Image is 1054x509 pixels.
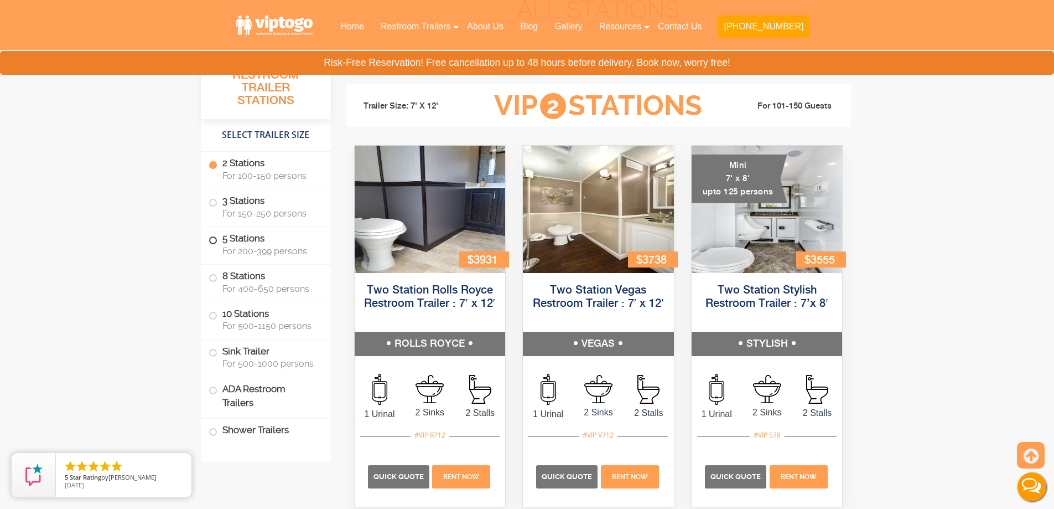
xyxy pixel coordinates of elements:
[781,473,817,481] span: Rent Now
[98,460,112,473] li: 
[222,246,318,256] span: For 200-399 persons
[222,171,318,181] span: For 100-150 persons
[523,332,674,356] h5: VEGAS
[65,473,68,481] span: 5
[431,471,492,481] a: Rent Now
[411,428,449,443] div: #VIP R712
[443,473,479,481] span: Rent Now
[692,146,843,273] img: A mini restroom trailer with two separate stations and separate doors for males and females
[368,471,431,481] a: Quick Quote
[65,474,183,482] span: by
[692,155,787,203] div: Mini 7' x 8' upto 125 persons
[459,251,509,268] div: $3931
[372,374,387,405] img: an icon of urinal
[372,14,459,39] a: Restroom Trailers
[750,428,785,443] div: #VIP S78
[455,407,505,420] span: 2 Stalls
[705,285,828,310] a: Two Station Stylish Restroom Trailer : 7’x 8′
[792,407,843,420] span: 2 Stalls
[222,208,318,219] span: For 150-250 persons
[796,251,846,268] div: $3555
[1010,465,1054,509] button: Live Chat
[624,407,674,420] span: 2 Stalls
[209,152,323,186] label: 2 Stations
[87,460,100,473] li: 
[540,93,566,119] span: 2
[709,374,724,405] img: an icon of urinal
[542,472,592,481] span: Quick Quote
[222,284,318,294] span: For 400-650 persons
[209,189,323,224] label: 3 Stations
[591,14,650,39] a: Resources
[718,16,809,38] button: [PHONE_NUMBER]
[222,358,318,369] span: For 500-1000 persons
[710,472,761,481] span: Quick Quote
[201,53,331,119] h3: All Portable Restroom Trailer Stations
[742,406,792,419] span: 2 Sinks
[573,406,624,419] span: 2 Sinks
[209,340,323,374] label: Sink Trailer
[404,406,455,419] span: 2 Sinks
[692,408,742,421] span: 1 Urinal
[459,14,512,39] a: About Us
[546,14,591,39] a: Gallery
[637,375,660,404] img: an icon of Stall
[209,265,323,299] label: 8 Stations
[23,464,45,486] img: Review Rating
[201,125,331,146] h4: Select Trailer Size
[209,227,323,261] label: 5 Stations
[477,91,719,121] h3: VIP Stations
[75,460,89,473] li: 
[469,375,491,404] img: an icon of Stall
[209,419,323,443] label: Shower Trailers
[536,471,599,481] a: Quick Quote
[364,285,495,310] a: Two Station Rolls Royce Restroom Trailer : 7′ x 12′
[523,408,573,421] span: 1 Urinal
[332,14,372,39] a: Home
[579,428,617,443] div: #VIP V712
[209,377,323,415] label: ADA Restroom Trailers
[650,14,710,39] a: Contact Us
[705,471,768,481] a: Quick Quote
[70,473,101,481] span: Star Rating
[354,90,477,123] li: Trailer Size: 7' X 12'
[599,471,660,481] a: Rent Now
[222,321,318,331] span: For 500-1150 persons
[416,375,444,403] img: an icon of sink
[710,14,817,44] a: [PHONE_NUMBER]
[209,302,323,337] label: 10 Stations
[355,332,506,356] h5: ROLLS ROYCE
[355,408,405,421] span: 1 Urinal
[65,481,84,489] span: [DATE]
[628,251,678,268] div: $3738
[355,146,506,273] img: Side view of two station restroom trailer with separate doors for males and females
[373,472,424,481] span: Quick Quote
[768,471,829,481] a: Rent Now
[753,375,781,403] img: an icon of sink
[806,375,828,404] img: an icon of Stall
[612,473,648,481] span: Rent Now
[533,285,664,310] a: Two Station Vegas Restroom Trailer : 7′ x 12′
[512,14,546,39] a: Blog
[692,332,843,356] h5: STYLISH
[64,460,77,473] li: 
[108,473,157,481] span: [PERSON_NAME]
[541,374,556,405] img: an icon of urinal
[110,460,123,473] li: 
[523,146,674,273] img: Side view of two station restroom trailer with separate doors for males and females
[720,100,844,113] li: For 101-150 Guests
[584,375,612,403] img: an icon of sink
